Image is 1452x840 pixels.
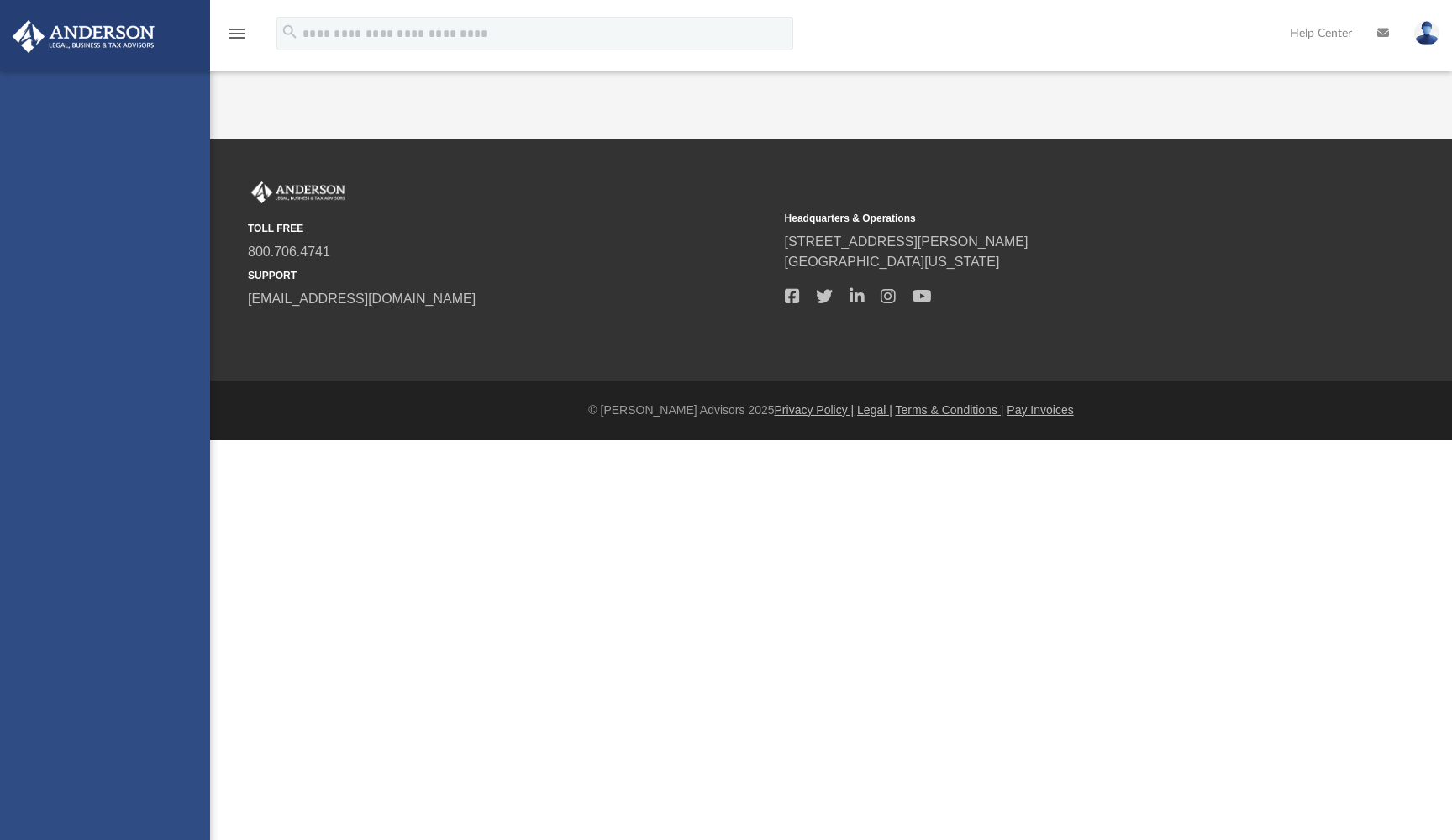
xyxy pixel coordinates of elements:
[248,268,773,283] small: SUPPORT
[227,24,247,44] i: menu
[785,211,1310,226] small: Headquarters & Operations
[248,221,773,236] small: TOLL FREE
[281,23,299,41] i: search
[785,255,1000,269] a: [GEOGRAPHIC_DATA][US_STATE]
[8,20,160,53] img: Anderson Advisors Platinum Portal
[1414,21,1439,45] img: User Pic
[227,32,247,44] a: menu
[775,403,855,417] a: Privacy Policy |
[248,244,330,259] a: 800.706.4741
[210,402,1452,419] div: © [PERSON_NAME] Advisors 2025
[857,403,892,417] a: Legal |
[1007,403,1073,417] a: Pay Invoices
[248,181,349,203] img: Anderson Advisors Platinum Portal
[896,403,1004,417] a: Terms & Conditions |
[248,291,476,306] a: [EMAIL_ADDRESS][DOMAIN_NAME]
[785,234,1028,249] a: [STREET_ADDRESS][PERSON_NAME]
